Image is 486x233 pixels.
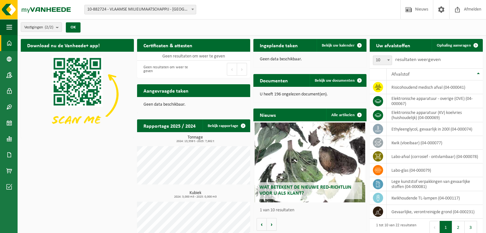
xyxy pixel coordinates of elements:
span: 10-882724 - VLAAMSE MILIEUMAATSCHAPPIJ - AALST [84,5,196,14]
a: Bekijk uw documenten [310,74,366,87]
h2: Ingeplande taken [253,39,304,51]
a: Alle artikelen [326,109,366,121]
span: Ophaling aanvragen [437,43,471,48]
h2: Rapportage 2025 / 2024 [137,119,202,132]
div: Geen resultaten om weer te geven [140,62,190,76]
td: ethyleenglycol, gevaarlijk in 200l (04-000074) [387,122,483,136]
td: lege kunststof verpakkingen van gevaarlijke stoffen (04-000081) [387,177,483,191]
img: Download de VHEPlus App [21,52,134,137]
td: kwik (vloeibaar) (04-000077) [387,136,483,150]
td: gevaarlijke, verontreinigde grond (04-000231) [387,205,483,219]
h2: Nieuws [253,109,282,121]
td: labo-afval (corrosief - ontvlambaar) (04-000078) [387,150,483,163]
span: 10 [373,56,392,65]
h2: Download nu de Vanheede+ app! [21,39,106,51]
h3: Tonnage [140,135,250,143]
td: elektronische apparatuur - overige (OVE) (04-000067) [387,94,483,108]
p: Geen data beschikbaar. [260,57,360,62]
td: Geen resultaten om weer te geven [137,52,250,61]
h2: Certificaten & attesten [137,39,199,51]
count: (2/2) [45,25,53,29]
td: elektronische apparatuur (KV) koelvries (huishoudelijk) (04-000069) [387,108,483,122]
span: Bekijk uw documenten [315,79,355,83]
td: risicohoudend medisch afval (04-000041) [387,80,483,94]
td: kwikhoudende TL-lampen (04-000117) [387,191,483,205]
span: Wat betekent de nieuwe RED-richtlijn voor u als klant? [259,185,351,196]
span: 2024: 13,559 t - 2025: 7,602 t [140,140,250,143]
p: Geen data beschikbaar. [143,102,244,107]
h2: Aangevraagde taken [137,84,195,97]
span: Vestigingen [24,23,53,32]
span: Bekijk uw kalender [322,43,355,48]
label: resultaten weergeven [395,57,441,62]
a: Bekijk rapportage [203,119,250,132]
a: Ophaling aanvragen [432,39,482,52]
h3: Kubiek [140,191,250,199]
button: Volgende [267,218,277,231]
a: Wat betekent de nieuwe RED-richtlijn voor u als klant? [255,123,366,202]
button: Previous [227,63,237,76]
p: U heeft 196 ongelezen document(en). [260,92,360,97]
h2: Documenten [253,74,294,86]
span: 10-882724 - VLAAMSE MILIEUMAATSCHAPPIJ - AALST [85,5,196,14]
button: Next [237,63,247,76]
button: OK [66,22,81,33]
span: 2024: 3,000 m3 - 2025: 0,000 m3 [140,195,250,199]
span: Afvalstof [391,72,410,77]
a: Bekijk uw kalender [317,39,366,52]
button: Vorige [257,218,267,231]
button: Vestigingen(2/2) [21,22,62,32]
h2: Uw afvalstoffen [370,39,417,51]
p: 1 van 10 resultaten [260,208,363,213]
td: labo-glas (04-000079) [387,163,483,177]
